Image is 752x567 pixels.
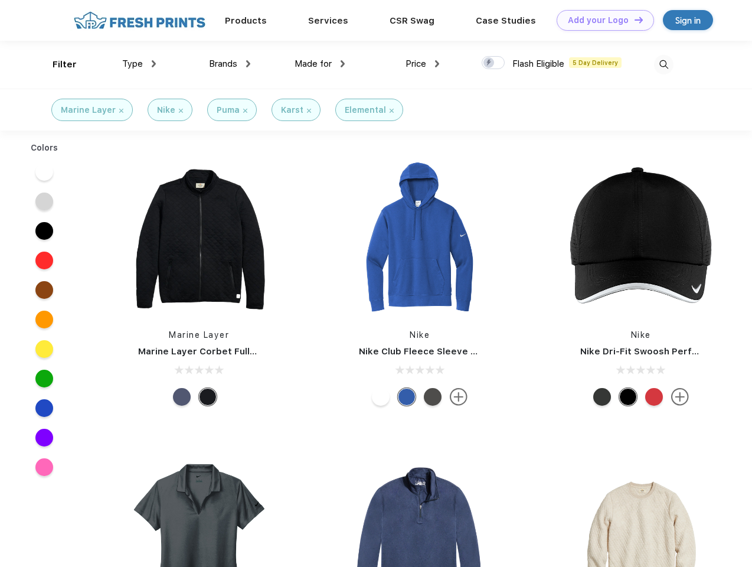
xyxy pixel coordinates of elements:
span: Brands [209,58,237,69]
a: CSR Swag [390,15,434,26]
img: filter_cancel.svg [179,109,183,113]
div: Game Royal [398,388,416,406]
img: desktop_search.svg [654,55,673,74]
div: Anthracite [424,388,442,406]
img: filter_cancel.svg [307,109,311,113]
img: func=resize&h=266 [341,160,498,317]
img: dropdown.png [341,60,345,67]
img: more.svg [450,388,467,406]
img: filter_cancel.svg [243,109,247,113]
div: Anthracite [593,388,611,406]
img: func=resize&h=266 [120,160,277,317]
a: Nike [410,330,430,340]
span: Flash Eligible [512,58,564,69]
img: dropdown.png [246,60,250,67]
img: func=resize&h=266 [563,160,720,317]
img: DT [635,17,643,23]
img: more.svg [671,388,689,406]
img: dropdown.png [152,60,156,67]
div: Sign in [675,14,701,27]
div: Black [619,388,637,406]
a: Sign in [663,10,713,30]
div: Navy [173,388,191,406]
div: Elemental [345,104,386,116]
span: 5 Day Delivery [569,57,622,68]
div: White [372,388,390,406]
span: Price [406,58,426,69]
span: Type [122,58,143,69]
div: Black [199,388,217,406]
a: Marine Layer Corbet Full-Zip Jacket [138,346,302,357]
div: Filter [53,58,77,71]
a: Products [225,15,267,26]
a: Nike [631,330,651,340]
div: Nike [157,104,175,116]
div: Add your Logo [568,15,629,25]
div: Marine Layer [61,104,116,116]
a: Nike Club Fleece Sleeve Swoosh Pullover Hoodie [359,346,580,357]
img: dropdown.png [435,60,439,67]
div: Karst [281,104,303,116]
div: University Red [645,388,663,406]
div: Puma [217,104,240,116]
span: Made for [295,58,332,69]
a: Marine Layer [169,330,229,340]
img: fo%20logo%202.webp [70,10,209,31]
img: filter_cancel.svg [390,109,394,113]
a: Nike Dri-Fit Swoosh Perforated Cap [580,346,743,357]
a: Services [308,15,348,26]
div: Colors [22,142,67,154]
img: filter_cancel.svg [119,109,123,113]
